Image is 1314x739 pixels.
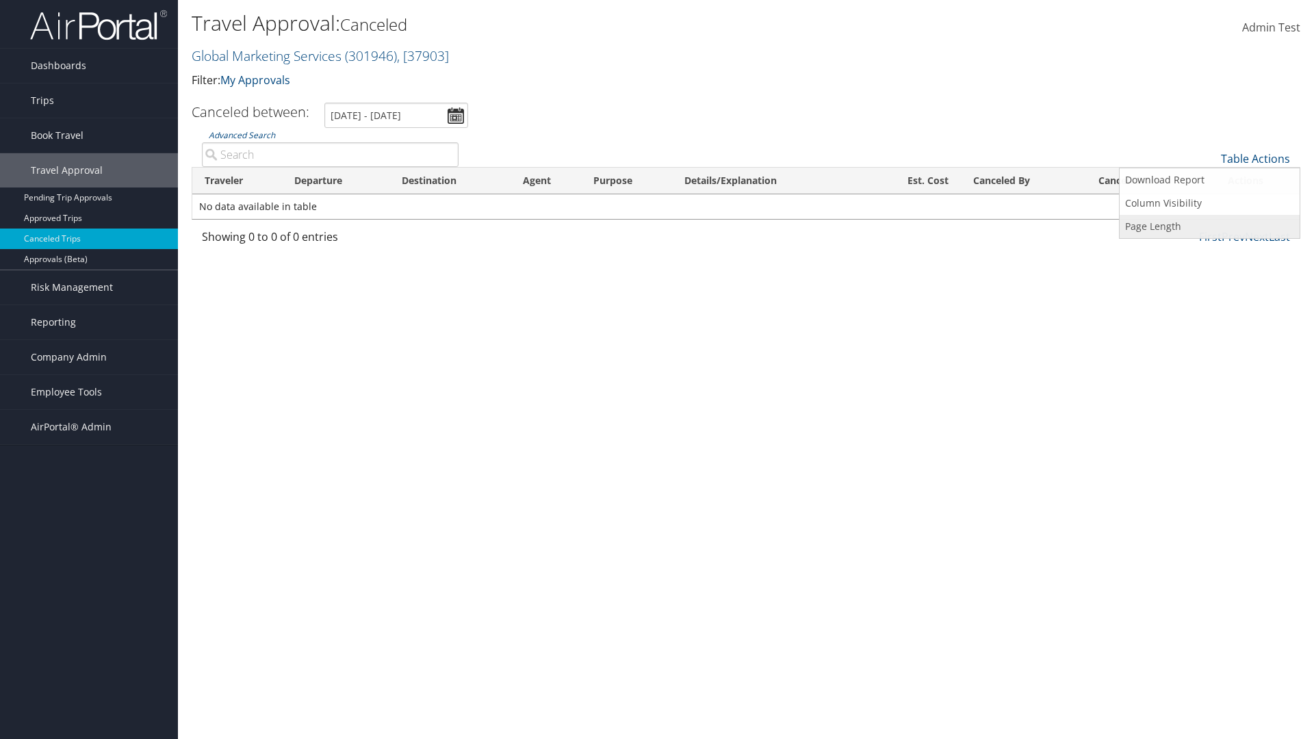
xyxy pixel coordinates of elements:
[31,340,107,374] span: Company Admin
[31,153,103,187] span: Travel Approval
[31,49,86,83] span: Dashboards
[31,83,54,118] span: Trips
[31,375,102,409] span: Employee Tools
[30,9,167,41] img: airportal-logo.png
[31,270,113,304] span: Risk Management
[1120,168,1300,192] a: Download Report
[1120,215,1300,238] a: Page Length
[31,118,83,153] span: Book Travel
[31,410,112,444] span: AirPortal® Admin
[1120,192,1300,215] a: Column Visibility
[31,305,76,339] span: Reporting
